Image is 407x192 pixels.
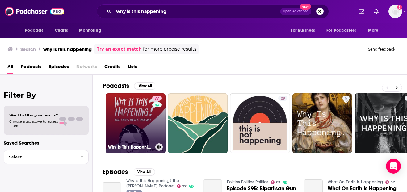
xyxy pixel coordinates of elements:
[97,4,329,18] div: Search podcasts, credits, & more...
[300,4,311,10] span: New
[133,168,155,176] button: View All
[278,96,287,101] a: 29
[25,26,43,35] span: Podcasts
[283,10,308,13] span: Open Advanced
[286,25,323,36] button: open menu
[322,25,365,36] button: open menu
[134,82,156,90] button: View All
[103,82,156,90] a: PodcastsView All
[388,5,402,18] span: Logged in as dmessina
[391,181,395,184] span: 57
[49,62,69,74] a: Episodes
[79,26,101,35] span: Monitoring
[75,25,109,36] button: open menu
[9,119,58,128] span: Choose a tab above to access filters.
[4,150,89,164] button: Select
[4,140,89,146] p: Saved Searches
[177,184,187,188] a: 77
[143,46,196,53] span: for more precise results
[103,168,155,176] a: EpisodesView All
[291,26,315,35] span: For Business
[4,155,75,159] span: Select
[292,93,352,153] a: 5
[9,113,58,117] span: Want to filter your results?
[388,5,402,18] button: Show profile menu
[128,62,137,74] a: Lists
[276,181,280,184] span: 63
[281,96,285,102] span: 29
[280,8,311,15] button: Open AdvancedNew
[155,96,159,102] span: 77
[366,47,397,52] button: Send feedback
[345,96,347,102] span: 5
[182,185,187,188] span: 77
[55,26,68,35] span: Charts
[51,25,72,36] a: Charts
[21,25,51,36] button: open menu
[230,93,290,153] a: 29
[368,26,379,35] span: More
[227,179,268,185] a: Politics Politics Politics
[364,25,386,36] button: open menu
[7,62,13,74] a: All
[342,96,350,101] a: 5
[371,6,381,17] a: Show notifications dropdown
[43,46,92,52] h3: why is this happening
[328,179,383,185] a: What On Earth Is Happening
[385,180,395,184] a: 57
[103,82,129,90] h2: Podcasts
[20,46,36,52] h3: Search
[326,26,356,35] span: For Podcasters
[103,168,128,176] h2: Episodes
[5,6,64,17] img: Podchaser - Follow, Share and Rate Podcasts
[356,6,367,17] a: Show notifications dropdown
[114,6,280,16] input: Search podcasts, credits, & more...
[397,5,402,10] svg: Add a profile image
[76,62,97,74] span: Networks
[388,5,402,18] img: User Profile
[97,46,142,53] a: Try an exact match
[104,62,120,74] a: Credits
[386,159,401,174] div: Open Intercom Messenger
[4,91,89,100] h2: Filter By
[21,62,41,74] a: Podcasts
[271,180,281,184] a: 63
[152,96,162,101] a: 77
[126,178,179,189] a: Why Is This Happening? The Chris Hayes Podcast
[106,93,166,153] a: 77Why Is This Happening? The [PERSON_NAME] Podcast
[108,145,153,150] h3: Why Is This Happening? The [PERSON_NAME] Podcast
